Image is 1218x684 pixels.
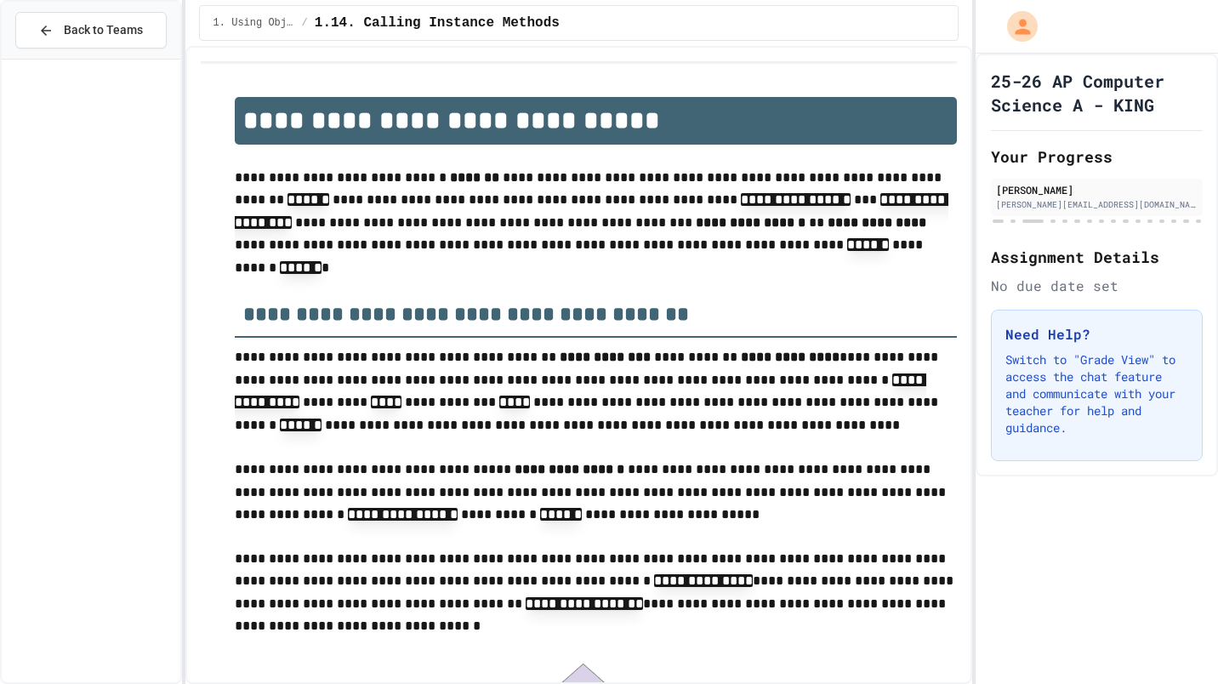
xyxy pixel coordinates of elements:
[989,7,1042,46] div: My Account
[991,145,1203,168] h2: Your Progress
[1147,616,1201,667] iframe: chat widget
[15,12,167,48] button: Back to Teams
[991,245,1203,269] h2: Assignment Details
[1005,351,1188,436] p: Switch to "Grade View" to access the chat feature and communicate with your teacher for help and ...
[1005,324,1188,345] h3: Need Help?
[991,276,1203,296] div: No due date set
[1077,542,1201,614] iframe: chat widget
[991,69,1203,117] h1: 25-26 AP Computer Science A - KING
[213,16,295,30] span: 1. Using Objects and Methods
[996,198,1198,211] div: [PERSON_NAME][EMAIL_ADDRESS][DOMAIN_NAME]
[996,182,1198,197] div: [PERSON_NAME]
[315,13,560,33] span: 1.14. Calling Instance Methods
[64,21,143,39] span: Back to Teams
[302,16,308,30] span: /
